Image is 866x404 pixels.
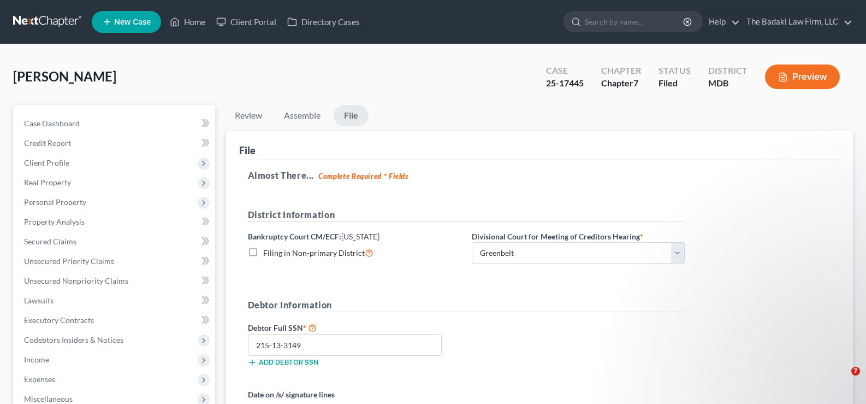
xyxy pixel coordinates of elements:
span: Personal Property [24,197,86,207]
div: Status [659,65,691,77]
a: Review [226,105,271,126]
h5: District Information [248,208,685,222]
a: Unsecured Nonpriority Claims [15,271,215,291]
span: Lawsuits [24,296,54,305]
a: Case Dashboard [15,114,215,133]
h5: Almost There... [248,169,832,182]
div: Chapter [601,65,641,77]
a: The Badaki Law Firm, LLC [741,12,852,32]
a: Home [164,12,211,32]
label: Bankruptcy Court CM/ECF: [248,231,379,242]
span: Expenses [24,374,55,384]
a: Credit Report [15,133,215,153]
input: Search by name... [585,11,685,32]
span: 7 [633,78,638,88]
div: Chapter [601,77,641,90]
a: Help [703,12,740,32]
div: District [708,65,748,77]
button: Preview [765,65,840,89]
span: Credit Report [24,138,71,148]
span: Income [24,355,49,364]
div: File [239,144,256,157]
div: 25-17445 [546,77,584,90]
div: Filed [659,77,691,90]
span: Executory Contracts [24,315,94,325]
a: Unsecured Priority Claims [15,251,215,271]
a: Executory Contracts [15,311,215,330]
span: Filing in Non-primary District [263,248,365,257]
span: Unsecured Nonpriority Claims [24,276,128,285]
input: XXX-XX-XXXX [248,334,442,356]
span: Unsecured Priority Claims [24,256,114,266]
span: Client Profile [24,158,69,167]
div: Case [546,65,584,77]
span: Real Property [24,178,71,187]
label: Divisional Court for Meeting of Creditors Hearing [472,231,643,242]
span: New Case [114,18,151,26]
a: Client Portal [211,12,282,32]
a: Lawsuits [15,291,215,311]
label: Date on /s/ signature lines [248,389,461,400]
span: Case Dashboard [24,119,80,128]
iframe: Intercom live chat [829,367,855,393]
span: Codebtors Insiders & Notices [24,335,123,344]
span: 7 [851,367,860,376]
span: Miscellaneous [24,394,73,403]
strong: Complete Required * Fields [318,172,408,180]
label: Debtor Full SSN [242,321,466,334]
a: Property Analysis [15,212,215,232]
button: Add debtor SSN [248,358,318,367]
span: [US_STATE] [341,232,379,241]
span: [PERSON_NAME] [13,68,116,84]
div: MDB [708,77,748,90]
span: Property Analysis [24,217,85,226]
span: Secured Claims [24,237,76,246]
h5: Debtor Information [248,298,685,312]
a: File [334,105,369,126]
a: Assemble [275,105,329,126]
a: Secured Claims [15,232,215,251]
a: Directory Cases [282,12,365,32]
